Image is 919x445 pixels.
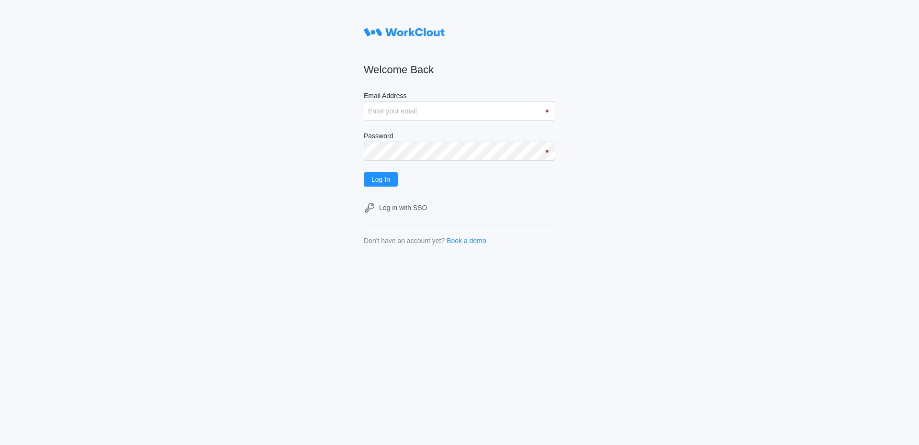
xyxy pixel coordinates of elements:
[364,172,398,187] button: Log In
[371,176,390,183] span: Log In
[364,202,555,213] a: Log in with SSO
[364,63,555,77] h2: Welcome Back
[447,237,486,245] a: Book a demo
[364,132,555,142] label: Password
[379,204,427,211] div: Log in with SSO
[364,237,445,245] div: Don't have an account yet?
[364,101,555,121] input: Enter your email
[364,92,555,101] label: Email Address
